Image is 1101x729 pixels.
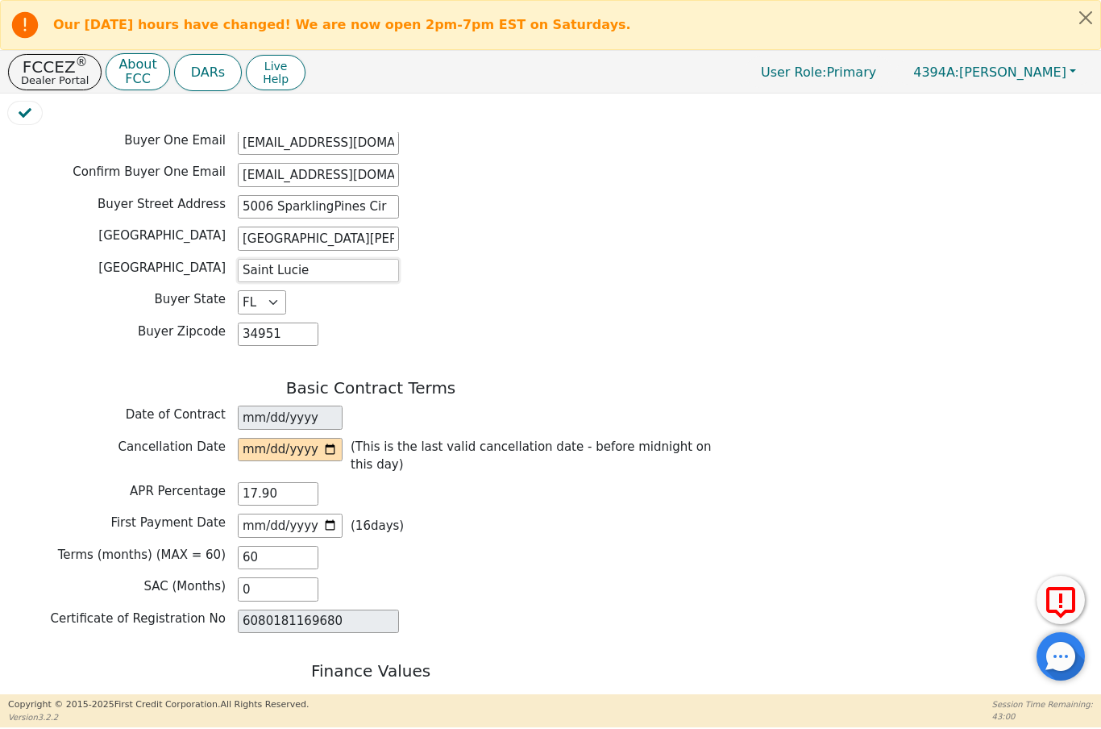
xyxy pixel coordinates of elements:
span: All Rights Reserved. [220,699,309,710]
span: Cancellation Date [118,439,226,454]
span: Date of Contract [126,407,226,422]
span: Confirm Buyer One Email [73,165,226,179]
span: Help [263,73,289,85]
button: FCCEZ®Dealer Portal [8,54,102,90]
p: FCCEZ [21,59,89,75]
button: LiveHelp [246,55,305,90]
span: Buyer State [154,292,226,306]
p: Copyright © 2015- 2025 First Credit Corporation. [8,698,309,712]
span: [GEOGRAPHIC_DATA] [98,228,226,243]
p: FCC [118,73,156,85]
button: Review Contract [8,102,42,124]
span: [PERSON_NAME] [913,65,1066,80]
p: (This is the last valid cancellation date - before midnight on this day) [351,438,725,474]
input: EX: 36 [238,546,318,570]
p: Dealer Portal [21,75,89,85]
span: Live [263,60,289,73]
p: Version 3.2.2 [8,711,309,723]
a: User Role:Primary [745,56,892,88]
p: 43:00 [992,710,1093,723]
input: XX.XX [238,482,318,506]
input: YYYY-MM-DD [238,514,343,538]
span: [GEOGRAPHIC_DATA] [98,260,226,275]
span: User Role : [761,65,826,80]
button: AboutFCC [106,53,169,91]
button: DARs [174,54,242,91]
button: 4394A:[PERSON_NAME] [896,60,1093,85]
span: Buyer Street Address [98,197,226,211]
b: Our [DATE] hours have changed! We are now open 2pm-7pm EST on Saturdays. [53,17,631,32]
button: Report Error to FCC [1037,576,1085,624]
h3: Finance Values [8,661,733,681]
span: First Payment Date [110,515,226,530]
p: Primary [745,56,892,88]
span: APR Percentage [130,484,226,498]
p: About [118,58,156,71]
input: YYYY-MM-DD [238,438,343,462]
span: Terms (months) (MAX = 60) [58,548,226,562]
input: EX: 2 [238,577,318,602]
button: Close alert [1071,1,1100,34]
span: Certificate of Registration No [50,611,226,626]
span: 4394A: [913,65,959,80]
span: Buyer One Email [124,133,226,148]
sup: ® [76,55,88,69]
span: Buyer Zipcode [138,324,226,339]
h3: Basic Contract Terms [8,378,733,398]
p: Session Time Remaining: [992,698,1093,710]
input: EX: 90210 [238,323,318,347]
p: ( 16 days) [351,517,404,535]
span: SAC (Months) [143,579,226,594]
